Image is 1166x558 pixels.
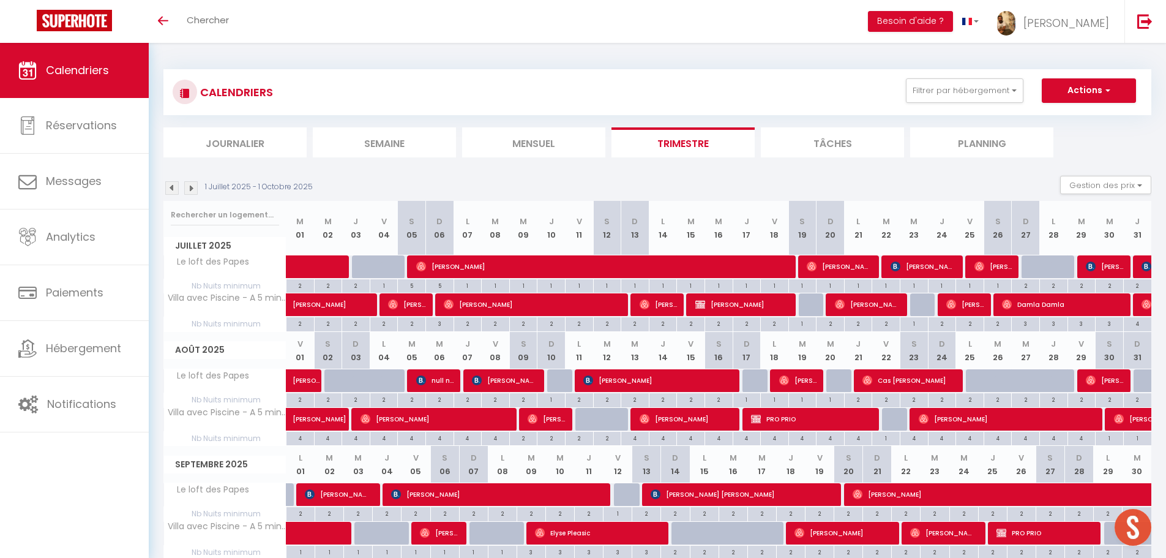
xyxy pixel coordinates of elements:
[1086,369,1123,392] span: [PERSON_NAME]
[1106,216,1113,227] abbr: M
[817,332,845,369] th: 20
[704,332,733,369] th: 16
[1040,201,1068,255] th: 28
[472,369,537,392] span: [PERSON_NAME]
[910,127,1053,157] li: Planning
[929,393,956,405] div: 2
[967,216,973,227] abbr: V
[444,293,622,316] span: [PERSON_NAME]
[454,393,482,405] div: 2
[493,338,498,350] abbr: V
[891,255,956,278] span: [PERSON_NAME]
[187,13,229,26] span: Chercher
[621,317,649,329] div: 2
[856,338,861,350] abbr: J
[1096,332,1124,369] th: 30
[705,317,733,329] div: 2
[566,317,593,329] div: 2
[919,407,1097,431] span: [PERSON_NAME]
[845,393,872,405] div: 2
[510,393,537,405] div: 2
[604,216,610,227] abbr: S
[398,432,425,443] div: 4
[910,216,917,227] abbr: M
[733,201,761,255] th: 17
[862,369,956,392] span: Cas [PERSON_NAME]
[297,338,303,350] abbr: V
[537,332,566,369] th: 10
[286,408,315,431] a: [PERSON_NAME]
[166,369,252,383] span: Le loft des Papes
[286,432,314,443] div: 4
[997,11,1015,36] img: ...
[491,216,499,227] abbr: M
[342,201,370,255] th: 03
[1096,393,1123,405] div: 2
[426,393,454,405] div: 2
[436,216,443,227] abbr: D
[928,332,956,369] th: 24
[900,279,928,291] div: 1
[164,317,286,331] span: Nb Nuits minimum
[845,317,872,329] div: 2
[286,279,314,291] div: 2
[872,393,900,405] div: 2
[537,317,565,329] div: 2
[984,279,1012,291] div: 1
[577,216,582,227] abbr: V
[621,393,649,405] div: 2
[1040,279,1067,291] div: 2
[549,216,554,227] abbr: J
[906,78,1023,103] button: Filtrer par hébergement
[695,293,789,316] span: [PERSON_NAME]
[649,201,677,255] th: 14
[744,216,749,227] abbr: J
[817,393,844,405] div: 1
[462,127,605,157] li: Mensuel
[1040,393,1067,405] div: 2
[381,216,387,227] abbr: V
[408,338,416,350] abbr: M
[1107,338,1112,350] abbr: S
[939,338,945,350] abbr: D
[946,293,984,316] span: [PERSON_NAME]
[611,127,755,157] li: Trimestre
[688,338,693,350] abbr: V
[454,332,482,369] th: 07
[807,255,872,278] span: [PERSON_NAME]
[482,332,510,369] th: 08
[789,279,817,291] div: 1
[577,338,581,350] abbr: L
[789,317,817,329] div: 1
[733,393,761,405] div: 1
[416,369,454,392] span: null null
[1012,201,1040,255] th: 27
[604,338,611,350] abbr: M
[566,393,593,405] div: 2
[46,118,117,133] span: Réservations
[286,201,315,255] th: 01
[163,127,307,157] li: Journalier
[956,332,984,369] th: 25
[761,393,788,405] div: 1
[995,216,1001,227] abbr: S
[286,317,314,329] div: 2
[388,293,425,316] span: [PERSON_NAME]
[994,338,1001,350] abbr: M
[911,338,917,350] abbr: S
[1012,279,1039,291] div: 2
[883,216,890,227] abbr: M
[789,393,817,405] div: 1
[1012,317,1039,329] div: 3
[910,521,976,545] span: [PERSON_NAME]
[342,393,370,405] div: 2
[46,285,103,300] span: Paiements
[835,293,900,316] span: [PERSON_NAME] [PERSON_NAME]
[548,338,555,350] abbr: D
[416,255,791,278] span: [PERSON_NAME]
[293,363,321,386] span: [PERSON_NAME]
[164,432,286,445] span: Nb Nuits minimum
[593,332,621,369] th: 12
[535,521,657,545] span: Elyse Pleasic
[621,279,649,291] div: 1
